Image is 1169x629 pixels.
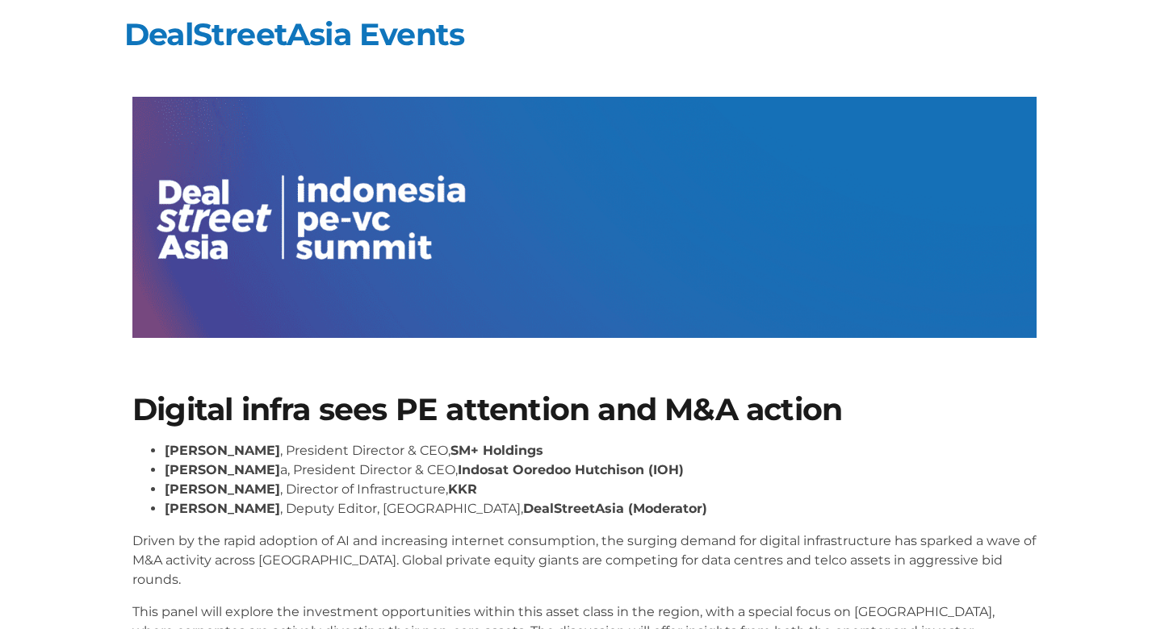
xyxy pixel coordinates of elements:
strong: DealStreetAsia (Moderator) [523,501,707,516]
li: , President Director & CEO, [165,441,1037,460]
strong: SM+ Holdings [450,443,543,458]
li: , Deputy Editor, [GEOGRAPHIC_DATA], [165,499,1037,519]
p: Driven by the rapid adoption of AI and increasing internet consumption, the surging demand for di... [132,531,1037,589]
strong: [PERSON_NAME] [165,481,280,497]
li: , Director of Infrastructure, [165,480,1037,499]
strong: [PERSON_NAME] [165,462,280,477]
strong: [PERSON_NAME] [165,501,280,516]
strong: [PERSON_NAME] [165,443,280,458]
li: a, President Director & CEO, [165,460,1037,480]
strong: Indosat Ooredoo Hutchison (IOH) [458,462,684,477]
a: DealStreetAsia Events [124,15,464,53]
h1: Digital infra sees PE attention and M&A action [132,394,1037,425]
strong: KKR [448,481,477,497]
